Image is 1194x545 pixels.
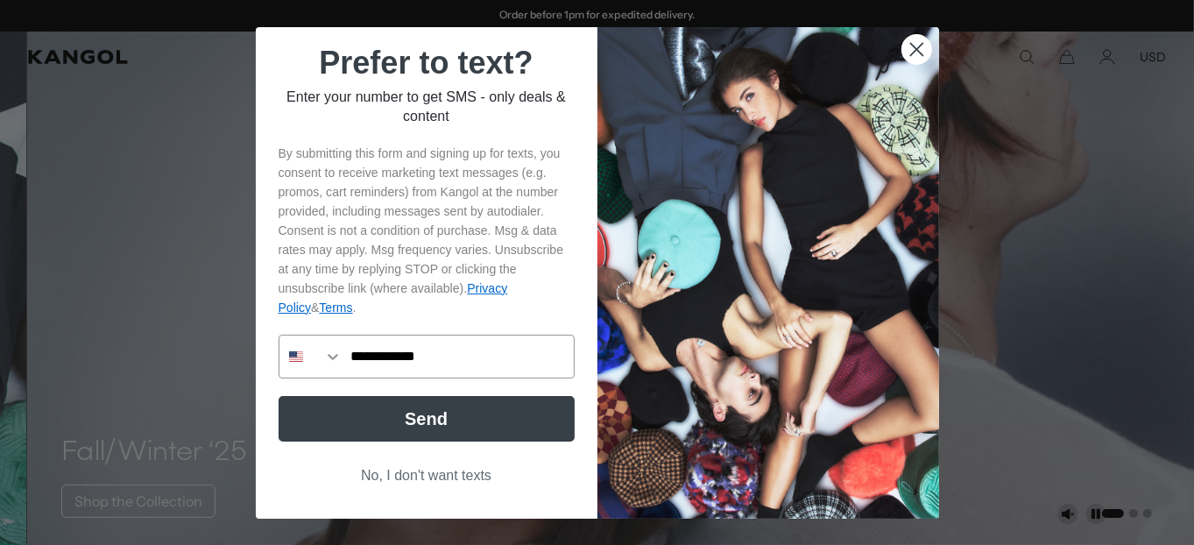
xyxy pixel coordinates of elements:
[901,34,932,65] button: Close dialog
[289,350,303,364] img: United States
[279,144,575,317] p: By submitting this form and signing up for texts, you consent to receive marketing text messages ...
[279,396,575,442] button: Send
[279,459,575,492] button: No, I don't want texts
[319,45,533,81] span: Prefer to text?
[343,336,574,378] input: Phone Number
[279,336,343,378] button: Search Countries
[319,301,352,315] a: Terms
[597,27,939,519] img: 32d93059-7686-46ce-88e0-f8be1b64b1a2.jpeg
[286,89,566,124] span: Enter your number to get SMS - only deals & content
